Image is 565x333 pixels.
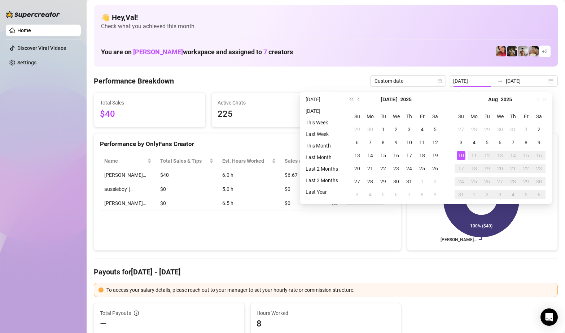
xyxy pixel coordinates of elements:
td: 2025-08-07 [403,188,416,201]
td: 2025-07-22 [377,162,390,175]
div: 27 [457,125,465,134]
div: 3 [405,125,413,134]
div: 16 [535,151,543,160]
div: 6 [496,138,504,147]
div: Est. Hours Worked [222,157,270,165]
li: [DATE] [303,107,341,115]
td: 2025-07-27 [455,123,468,136]
div: 9 [535,138,543,147]
td: 2025-07-14 [364,149,377,162]
td: 2025-07-31 [507,123,520,136]
td: 2025-08-23 [533,162,546,175]
td: aussieboy_j… [100,182,156,196]
div: 4 [418,125,426,134]
td: 2025-08-24 [455,175,468,188]
li: Last Month [303,153,341,162]
th: Mo [468,110,481,123]
div: 20 [353,164,362,173]
span: Total Sales & Tips [160,157,208,165]
td: 2025-09-05 [520,188,533,201]
div: 15 [379,151,387,160]
div: To access your salary details, please reach out to your manager to set your hourly rate or commis... [106,286,553,294]
div: 9 [431,190,439,199]
div: 29 [379,177,387,186]
td: 2025-07-11 [416,136,429,149]
td: 2025-08-05 [481,136,494,149]
div: 1 [418,177,426,186]
input: Start date [453,77,494,85]
img: aussieboy_j [518,46,528,56]
div: 8 [418,190,426,199]
span: Total Sales [100,99,200,107]
td: 2025-09-06 [533,188,546,201]
td: 2025-08-25 [468,175,481,188]
div: 29 [483,125,491,134]
h4: Performance Breakdown [94,76,174,86]
th: We [390,110,403,123]
a: Settings [17,60,36,65]
th: Sa [533,110,546,123]
td: 2025-08-26 [481,175,494,188]
td: 2025-07-31 [403,175,416,188]
div: 21 [509,164,517,173]
div: 7 [509,138,517,147]
img: logo-BBDzfeDw.svg [6,11,60,18]
h4: Payouts for [DATE] - [DATE] [94,267,558,277]
div: 8 [379,138,387,147]
th: Mo [364,110,377,123]
div: 1 [470,190,478,199]
td: 2025-08-29 [520,175,533,188]
div: 29 [353,125,362,134]
td: 2025-07-10 [403,136,416,149]
div: 25 [470,177,478,186]
span: Active Chats [218,99,317,107]
span: to [497,78,503,84]
div: 31 [509,125,517,134]
div: Performance by OnlyFans Creator [100,139,395,149]
div: 6 [353,138,362,147]
div: 5 [522,190,530,199]
td: 2025-08-12 [481,149,494,162]
div: 26 [483,177,491,186]
input: End date [506,77,547,85]
td: 2025-08-03 [455,136,468,149]
div: 25 [418,164,426,173]
div: 3 [353,190,362,199]
div: 30 [496,125,504,134]
td: $40 [156,168,218,182]
span: $40 [100,107,200,121]
td: 2025-08-06 [390,188,403,201]
li: This Month [303,141,341,150]
div: 5 [379,190,387,199]
td: 2025-07-19 [429,149,442,162]
div: 2 [392,125,400,134]
div: 31 [457,190,465,199]
div: 6 [535,190,543,199]
div: 9 [392,138,400,147]
div: 31 [405,177,413,186]
td: 2025-07-29 [377,175,390,188]
td: 2025-09-02 [481,188,494,201]
div: 13 [353,151,362,160]
div: 5 [483,138,491,147]
span: Custom date [375,76,442,86]
th: Sa [429,110,442,123]
img: Aussieboy_jfree [529,46,539,56]
div: 14 [366,151,375,160]
td: 2025-07-30 [390,175,403,188]
div: 3 [457,138,465,147]
div: 10 [405,138,413,147]
div: 7 [366,138,375,147]
div: 28 [470,125,478,134]
div: 4 [366,190,375,199]
li: This Week [303,118,341,127]
td: [PERSON_NAME]… [100,168,156,182]
div: 27 [353,177,362,186]
div: Open Intercom Messenger [540,308,558,326]
td: 2025-08-01 [520,123,533,136]
th: We [494,110,507,123]
th: Th [507,110,520,123]
td: 2025-09-03 [494,188,507,201]
div: 15 [522,151,530,160]
td: 2025-07-04 [416,123,429,136]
